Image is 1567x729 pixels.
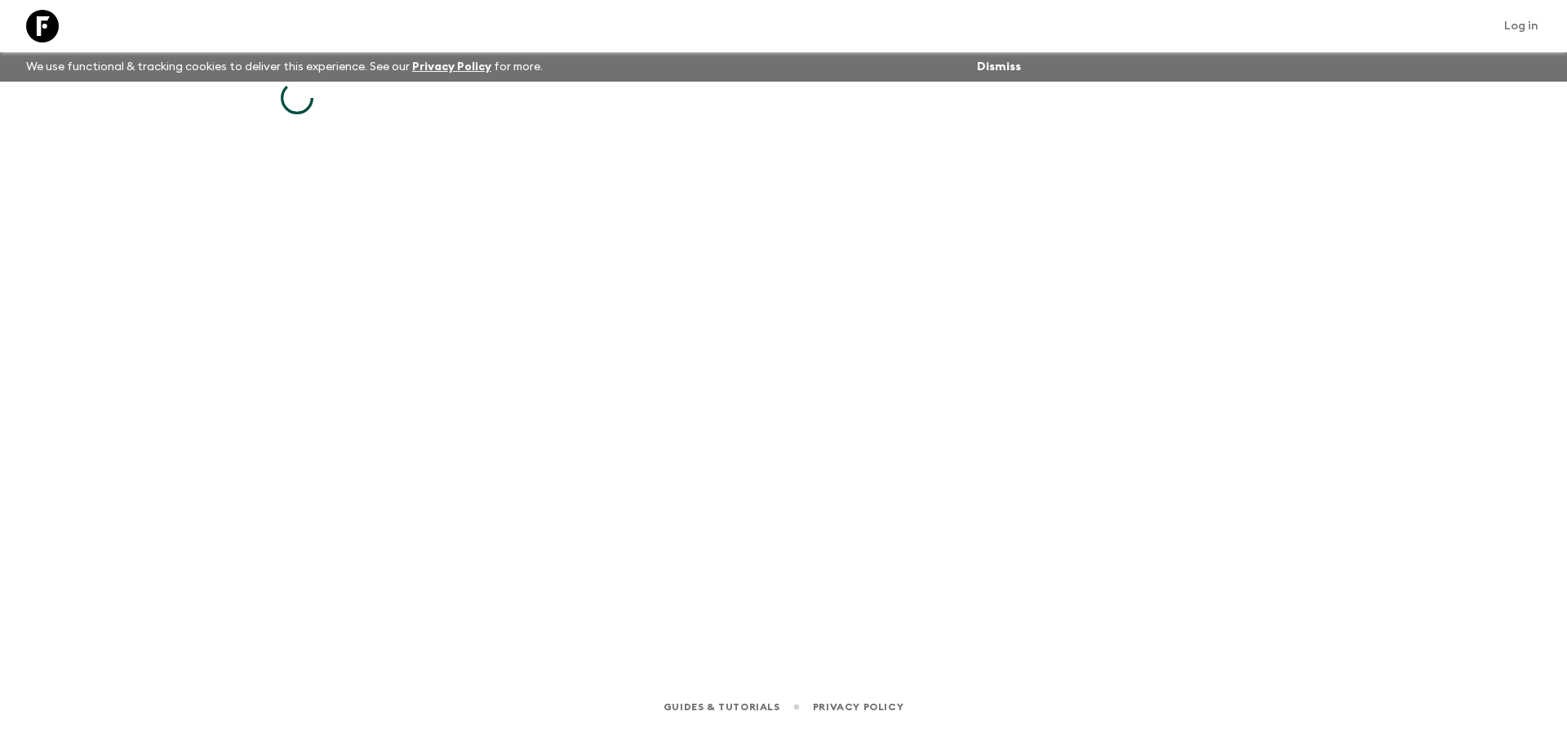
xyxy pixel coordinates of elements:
p: We use functional & tracking cookies to deliver this experience. See our for more. [20,52,549,82]
a: Privacy Policy [813,698,903,716]
a: Log in [1495,15,1547,38]
a: Privacy Policy [412,61,491,73]
button: Dismiss [973,56,1025,78]
a: Guides & Tutorials [664,698,780,716]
